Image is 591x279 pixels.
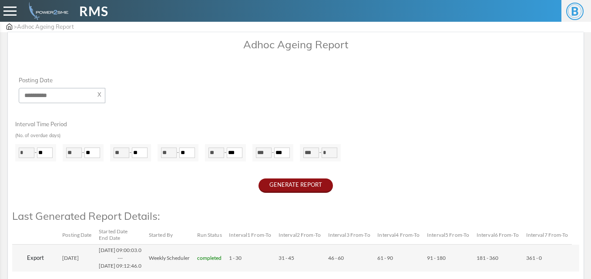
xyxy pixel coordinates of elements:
[97,91,101,99] a: X
[62,255,79,261] span: [DATE]
[566,3,584,20] span: B
[110,144,151,161] div: -
[25,2,68,20] img: admin
[279,255,294,261] span: 31 - 45
[7,24,12,30] img: admin
[275,225,325,244] th: Interval2 From-To
[477,255,498,261] span: 181 - 360
[377,255,393,261] span: 61 - 90
[194,225,226,244] th: Run Status
[427,255,446,261] span: 91 - 180
[59,225,95,244] th: Posting Date
[526,255,542,261] span: 361 - 0
[300,144,341,161] div: -
[149,255,190,261] span: Weekly Scheduler
[423,225,473,244] th: Interval5 From-To
[63,144,104,161] div: -
[473,225,523,244] th: Interval6 From-To
[225,225,275,244] th: Interval1 From-To
[99,235,142,241] div: End Date
[12,37,579,52] p: Adhoc Ageing Report
[205,144,246,161] div: -
[16,251,55,265] button: Export
[145,225,194,244] th: Started By
[79,1,108,21] span: RMS
[325,225,374,244] th: Interval3 From-To
[523,225,572,244] th: Interval7 From-To
[229,255,242,261] span: 1 - 30
[99,247,142,269] span: [DATE] 09:00:03.0 [DATE] 09:12:46.0
[15,120,67,129] label: Interval Time Period
[374,225,423,244] th: Interval4 From-To
[158,144,198,161] div: -
[99,254,142,262] div: ---
[197,255,222,261] span: completed
[328,255,344,261] span: 46 - 60
[15,76,62,85] label: Posting Date
[259,178,333,193] button: GENERATE REPORT
[12,209,160,222] span: Last Generated Report Details:
[252,144,293,161] div: -
[17,23,74,30] span: Adhoc Ageing Report
[95,225,145,244] th: Started Date
[15,144,56,161] div: -
[15,133,60,138] small: (No. of overdue days)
